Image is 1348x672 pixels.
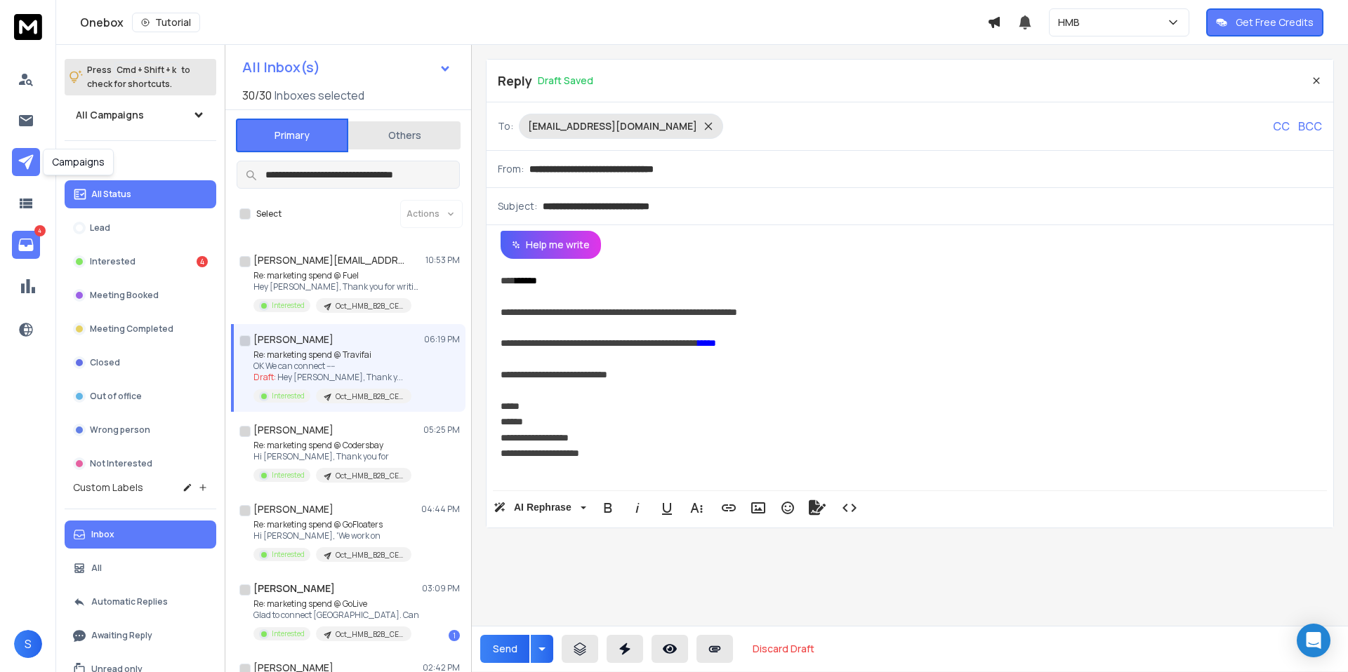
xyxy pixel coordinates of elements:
p: All Status [91,189,131,200]
p: Awaiting Reply [91,630,152,641]
h1: [PERSON_NAME] [253,502,333,516]
p: All [91,563,102,574]
p: Hey [PERSON_NAME], Thank you for writing [253,281,422,293]
p: Interested [272,391,305,401]
button: Insert Image (⌘P) [745,494,772,522]
p: Press to check for shortcuts. [87,63,190,91]
p: Oct_HMB_B2B_CEO_India_11-100 [336,471,403,481]
button: Send [480,635,529,663]
span: AI Rephrase [511,502,574,513]
p: 05:25 PM [423,424,460,436]
button: Others [348,120,461,151]
p: From: [498,162,524,176]
p: Re: marketing spend @ GoLive [253,598,419,610]
button: Primary [236,119,348,152]
h1: [PERSON_NAME] [253,423,333,437]
span: Hey [PERSON_NAME], Thank y ... [277,371,403,383]
button: Lead [65,214,216,242]
h1: All Inbox(s) [242,60,320,74]
h3: Custom Labels [73,481,143,495]
h1: [PERSON_NAME] [253,582,335,596]
p: 4 [34,225,46,236]
button: Signature [804,494,831,522]
p: Hi [PERSON_NAME], 'We work on [253,530,411,542]
p: Oct_HMB_B2B_CEO_India_11-100 [336,550,403,560]
p: Lead [90,222,110,234]
label: Select [256,208,282,220]
p: Re: marketing spend @ Travifai [253,349,411,361]
p: 06:19 PM [424,334,460,345]
button: Underline (⌘U) [654,494,680,522]
p: Wrong person [90,424,150,436]
div: Onebox [80,13,987,32]
button: Bold (⌘B) [595,494,621,522]
p: Inbox [91,529,114,540]
p: CC [1273,118,1290,135]
p: Automatic Replies [91,596,168,607]
button: Not Interested [65,450,216,478]
p: Interested [272,470,305,481]
button: Automatic Replies [65,588,216,616]
div: Open Intercom Messenger [1297,624,1330,657]
button: Insert Link (⌘K) [715,494,742,522]
button: Emoticons [774,494,801,522]
h3: Inboxes selected [275,87,364,104]
p: Not Interested [90,458,152,469]
p: To: [498,119,513,133]
h3: Filters [65,152,216,172]
p: 10:53 PM [425,255,460,266]
p: OK We can connect ---- [253,361,411,372]
p: Meeting Booked [90,290,159,301]
button: All Campaigns [65,101,216,129]
span: Cmd + Shift + k [114,62,178,78]
span: 30 / 30 [242,87,272,104]
a: 4 [12,231,40,259]
button: Tutorial [132,13,200,32]
button: Get Free Credits [1206,8,1323,36]
button: Italic (⌘I) [624,494,651,522]
p: Re: marketing spend @ Fuel [253,270,422,281]
p: Draft Saved [538,74,593,88]
p: 03:09 PM [422,583,460,594]
p: Oct_HMB_B2B_CEO_India_11-100 [336,391,403,402]
p: Interested [272,629,305,639]
p: Reply [498,71,532,90]
p: Subject: [498,199,537,213]
p: Get Free Credits [1236,15,1314,29]
h1: [PERSON_NAME] [253,332,333,347]
p: Oct_HMB_B2B_CEO_India_11-100 [336,301,403,311]
button: Discard Draft [741,635,826,663]
button: Code View [836,494,863,522]
button: S [14,630,42,658]
button: All [65,554,216,582]
div: Campaigns [43,149,114,175]
p: Hi [PERSON_NAME], Thank you for [253,451,411,462]
p: Interested [90,256,136,267]
div: 1 [449,630,460,641]
p: Interested [272,300,305,311]
button: Closed [65,349,216,377]
p: BCC [1298,118,1322,135]
p: Re: marketing spend @ GoFloaters [253,519,411,530]
p: Interested [272,549,305,560]
span: Draft: [253,371,276,383]
button: AI Rephrase [491,494,589,522]
p: Out of office [90,391,142,402]
button: Interested4 [65,248,216,276]
button: Awaiting Reply [65,621,216,650]
button: Meeting Completed [65,315,216,343]
h1: [PERSON_NAME][EMAIL_ADDRESS][DOMAIN_NAME] [253,253,408,267]
button: All Inbox(s) [231,53,463,81]
p: Meeting Completed [90,323,173,335]
button: All Status [65,180,216,208]
button: Wrong person [65,416,216,444]
p: [EMAIL_ADDRESS][DOMAIN_NAME] [528,119,697,133]
p: Oct_HMB_B2B_CEO_India_11-100 [336,629,403,640]
h1: All Campaigns [76,108,144,122]
button: Out of office [65,382,216,410]
p: Glad to connect [GEOGRAPHIC_DATA]. Can [253,610,419,621]
button: Meeting Booked [65,281,216,309]
div: 4 [197,256,208,267]
button: Help me write [501,231,601,259]
p: Closed [90,357,120,368]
